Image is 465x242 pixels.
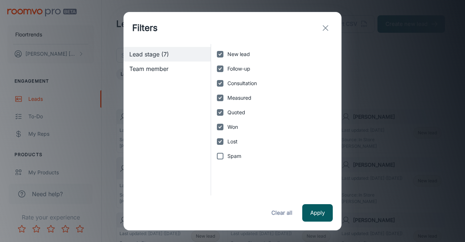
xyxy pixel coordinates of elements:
span: Quoted [227,108,245,116]
button: exit [318,21,333,35]
span: Measured [227,94,251,102]
span: Follow-up [227,65,250,73]
span: New lead [227,50,250,58]
span: Lead stage (7) [129,50,205,59]
span: Won [227,123,238,131]
span: Consultation [227,79,257,87]
span: Spam [227,152,241,160]
span: Team member [129,64,205,73]
div: Team member [124,62,211,76]
button: Clear all [267,204,296,222]
h1: Filters [132,21,158,35]
span: Lost [227,138,238,146]
button: Apply [302,204,333,222]
div: Lead stage (7) [124,47,211,62]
